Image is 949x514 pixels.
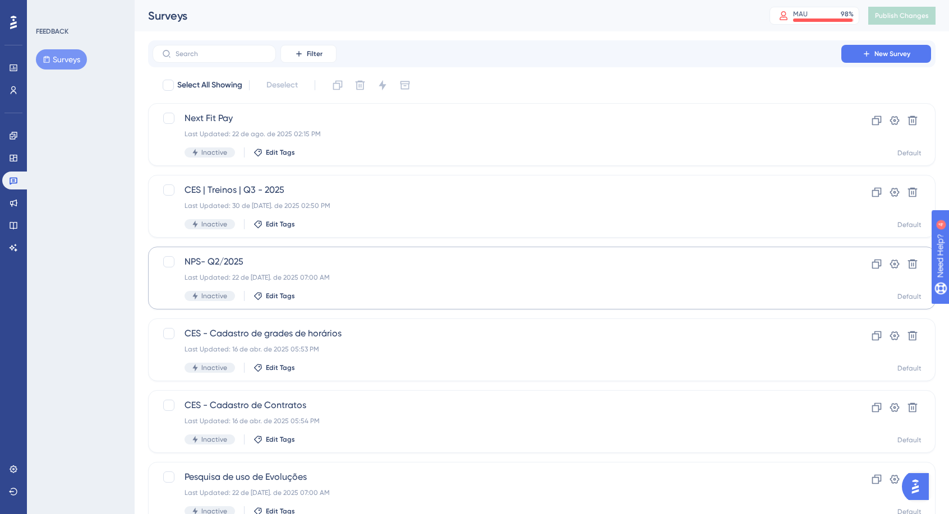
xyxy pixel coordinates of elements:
[266,291,295,300] span: Edit Tags
[201,291,227,300] span: Inactive
[26,3,70,16] span: Need Help?
[78,6,81,15] div: 4
[185,488,809,497] div: Last Updated: 22 de [DATE]. de 2025 07:00 AM
[874,49,910,58] span: New Survey
[185,399,809,412] span: CES - Cadastro de Contratos
[897,220,922,229] div: Default
[254,220,295,229] button: Edit Tags
[875,11,929,20] span: Publish Changes
[185,183,809,197] span: CES | Treinos | Q3 - 2025
[266,220,295,229] span: Edit Tags
[902,470,936,503] iframe: UserGuiding AI Assistant Launcher
[841,45,931,63] button: New Survey
[897,364,922,373] div: Default
[254,291,295,300] button: Edit Tags
[266,363,295,372] span: Edit Tags
[185,345,809,354] div: Last Updated: 16 de abr. de 2025 05:53 PM
[841,10,854,18] div: 98 %
[897,292,922,301] div: Default
[868,7,936,25] button: Publish Changes
[266,78,298,92] span: Deselect
[185,129,809,138] div: Last Updated: 22 de ago. de 2025 02:15 PM
[185,255,809,268] span: NPS- Q2/2025
[185,327,809,340] span: CES - Cadastro de grades de horários
[254,363,295,372] button: Edit Tags
[897,149,922,158] div: Default
[185,112,809,125] span: Next Fit Pay
[185,416,809,425] div: Last Updated: 16 de abr. de 2025 05:54 PM
[176,50,266,58] input: Search
[185,273,809,282] div: Last Updated: 22 de [DATE]. de 2025 07:00 AM
[36,49,87,70] button: Surveys
[201,220,227,229] span: Inactive
[256,75,308,95] button: Deselect
[148,8,741,24] div: Surveys
[201,435,227,444] span: Inactive
[266,148,295,157] span: Edit Tags
[201,148,227,157] span: Inactive
[36,27,68,36] div: FEEDBACK
[185,201,809,210] div: Last Updated: 30 de [DATE]. de 2025 02:50 PM
[280,45,337,63] button: Filter
[185,470,809,484] span: Pesquisa de uso de Evoluções
[201,363,227,372] span: Inactive
[254,435,295,444] button: Edit Tags
[254,148,295,157] button: Edit Tags
[177,78,242,92] span: Select All Showing
[307,49,323,58] span: Filter
[793,10,808,18] div: MAU
[266,435,295,444] span: Edit Tags
[897,436,922,444] div: Default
